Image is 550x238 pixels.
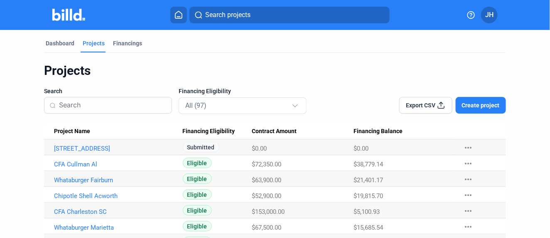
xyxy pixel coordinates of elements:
span: Eligible [183,205,212,216]
span: Create project [462,101,500,109]
span: Eligible [183,189,212,200]
mat-icon: more_horiz [464,143,474,153]
a: Chipotle Shell Acworth [54,192,176,200]
div: Projects [83,39,105,47]
span: Search [44,87,62,95]
div: Dashboard [46,39,74,47]
a: Whataburger Fairburn [54,176,176,184]
span: Eligible [183,221,212,231]
span: Contract Amount [252,128,297,135]
span: $38,779.14 [354,161,383,168]
span: $0.00 [252,145,267,152]
mat-icon: more_horiz [464,159,474,169]
span: $63,900.00 [252,176,281,184]
mat-icon: more_horiz [464,190,474,200]
mat-select-trigger: All (97) [185,102,206,109]
div: Projects [44,63,506,79]
span: $52,900.00 [252,192,281,200]
div: Financings [113,39,142,47]
span: $72,350.00 [252,161,281,168]
a: CFA Charleston SC [54,208,176,216]
a: CFA Cullman Al [54,161,176,168]
mat-icon: more_horiz [464,174,474,184]
mat-icon: more_horiz [464,206,474,216]
span: $21,401.17 [354,176,383,184]
span: Financing Balance [354,128,403,135]
span: Search projects [205,10,250,20]
span: Financing Eligibility [183,128,235,135]
mat-icon: more_horiz [464,222,474,232]
span: $19,815.70 [354,192,383,200]
span: Submitted [183,142,219,152]
span: Eligible [183,158,212,168]
span: Eligible [183,174,212,184]
span: Export CSV [406,101,435,109]
span: $15,685.54 [354,224,383,231]
img: Billd Company Logo [52,9,85,21]
a: Whataburger Marietta [54,224,176,231]
span: $5,100.93 [354,208,380,216]
span: Financing Eligibility [179,87,231,95]
span: $153,000.00 [252,208,285,216]
span: JH [485,10,494,20]
span: $0.00 [354,145,368,152]
span: Project Name [54,128,90,135]
span: $67,500.00 [252,224,281,231]
input: Search [59,97,167,114]
a: [STREET_ADDRESS] [54,145,176,152]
